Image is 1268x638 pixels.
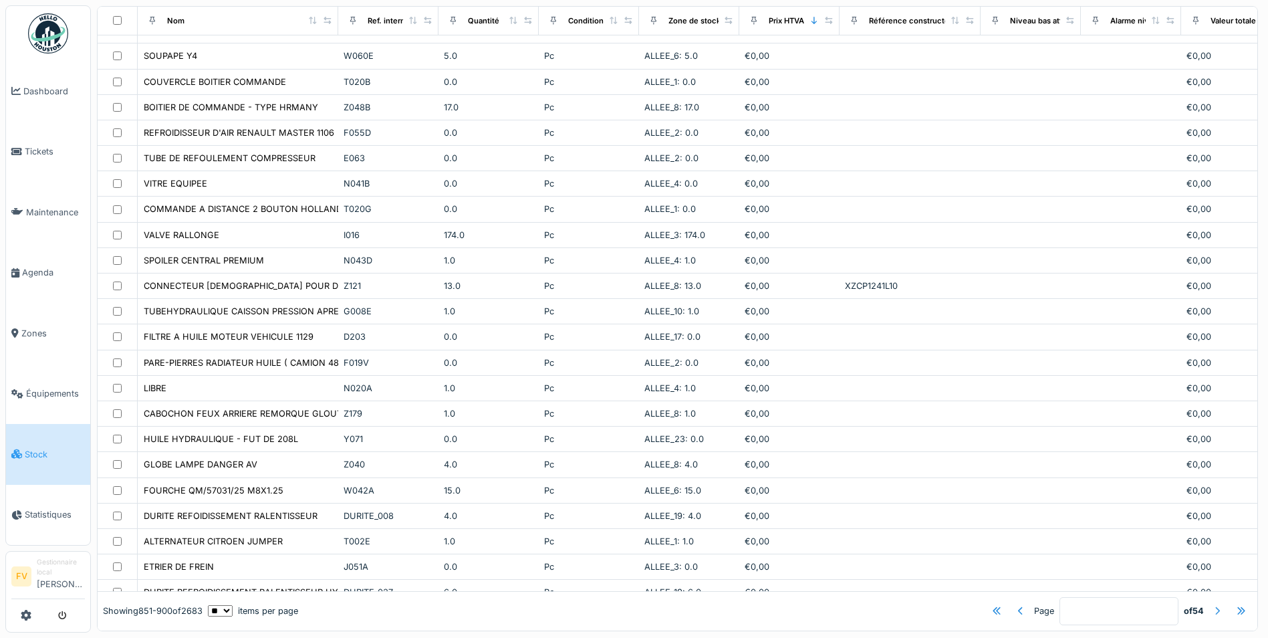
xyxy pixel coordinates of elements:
[544,126,634,139] div: Pc
[144,535,283,548] div: ALTERNATEUR CITROEN JUMPER
[344,458,433,471] div: Z040
[544,330,634,343] div: Pc
[23,85,85,98] span: Dashboard
[745,49,834,62] div: €0,00
[444,586,533,599] div: 6.0
[344,101,433,114] div: Z048B
[344,586,433,599] div: DURITE_027
[444,152,533,165] div: 0.0
[644,587,701,597] span: ALLEE_19: 6.0
[644,77,696,87] span: ALLEE_1: 0.0
[745,229,834,241] div: €0,00
[6,182,90,243] a: Maintenance
[1110,15,1177,26] div: Alarme niveau bas
[644,281,701,291] span: ALLEE_8: 13.0
[644,562,698,572] span: ALLEE_3: 0.0
[745,177,834,190] div: €0,00
[22,266,85,279] span: Agenda
[644,511,701,521] span: ALLEE_19: 4.0
[1034,605,1054,617] div: Page
[144,101,318,114] div: BOITIER DE COMMANDE - TYPE HRMANY
[208,605,298,617] div: items per page
[144,49,197,62] div: SOUPAPE Y4
[344,49,433,62] div: W060E
[344,126,433,139] div: F055D
[644,255,696,265] span: ALLEE_4: 1.0
[144,330,313,343] div: FILTRE A HUILE MOTEUR VEHICULE 1129
[544,49,634,62] div: Pc
[544,356,634,369] div: Pc
[21,327,85,340] span: Zones
[11,557,85,599] a: FV Gestionnaire local[PERSON_NAME]
[644,409,696,419] span: ALLEE_8: 1.0
[144,280,402,292] div: CONNECTEUR [DEMOGRAPHIC_DATA] POUR DETECTEUR 10M
[444,177,533,190] div: 0.0
[25,145,85,158] span: Tickets
[444,203,533,215] div: 0.0
[344,229,433,241] div: I016
[144,458,257,471] div: GLOBE LAMPE DANGER AV
[644,536,694,546] span: ALLEE_1: 1.0
[644,358,699,368] span: ALLEE_2: 0.0
[444,49,533,62] div: 5.0
[37,557,85,578] div: Gestionnaire local
[1010,15,1082,26] div: Niveau bas atteint ?
[644,486,701,496] span: ALLEE_6: 15.0
[26,387,85,400] span: Équipements
[444,510,533,522] div: 4.0
[544,280,634,292] div: Pc
[344,560,433,573] div: J051A
[769,15,804,26] div: Prix HTVA
[344,510,433,522] div: DURITE_008
[344,433,433,445] div: Y071
[144,305,382,318] div: TUBEHYDRAULIQUE CAISSON PRESSION APRES LG 2550
[444,484,533,497] div: 15.0
[6,424,90,485] a: Stock
[644,459,698,469] span: ALLEE_8: 4.0
[644,102,699,112] span: ALLEE_8: 17.0
[644,128,699,138] span: ALLEE_2: 0.0
[644,383,696,393] span: ALLEE_4: 1.0
[444,356,533,369] div: 0.0
[745,101,834,114] div: €0,00
[344,535,433,548] div: T002E
[344,356,433,369] div: F019V
[544,458,634,471] div: Pc
[444,229,533,241] div: 174.0
[6,61,90,122] a: Dashboard
[344,407,433,420] div: Z179
[745,484,834,497] div: €0,00
[444,101,533,114] div: 17.0
[144,356,350,369] div: PARE-PIERRES RADIATEUR HUILE ( CAMION 480 )
[544,535,634,548] div: Pc
[745,535,834,548] div: €0,00
[644,204,696,214] span: ALLEE_1: 0.0
[869,15,957,26] div: Référence constructeur
[144,510,318,522] div: DURITE REFOIDISSEMENT RALENTISSEUR
[6,303,90,364] a: Zones
[644,153,699,163] span: ALLEE_2: 0.0
[144,407,356,420] div: CABOCHON FEUX ARRIERE REMORQUE GLOUTON
[144,560,214,573] div: ETRIER DE FREIN
[544,177,634,190] div: Pc
[26,206,85,219] span: Maintenance
[444,382,533,395] div: 1.0
[444,433,533,445] div: 0.0
[745,203,834,215] div: €0,00
[344,280,433,292] div: Z121
[144,433,298,445] div: HUILE HYDRAULIQUE - FUT DE 208L
[11,566,31,587] li: FV
[845,280,975,292] div: XZCP1241L10
[745,305,834,318] div: €0,00
[368,15,410,26] div: Ref. interne
[344,382,433,395] div: N020A
[6,485,90,546] a: Statistiques
[344,484,433,497] div: W042A
[25,508,85,521] span: Statistiques
[745,458,834,471] div: €0,00
[344,254,433,267] div: N043D
[6,243,90,304] a: Agenda
[745,330,834,343] div: €0,00
[144,254,264,267] div: SPOILER CENTRAL PREMIUM
[745,510,834,522] div: €0,00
